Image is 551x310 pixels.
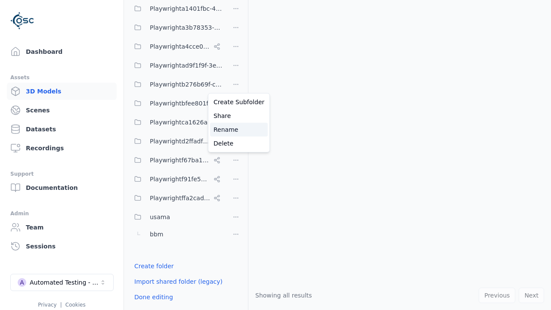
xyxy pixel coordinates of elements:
[210,95,268,109] a: Create Subfolder
[210,123,268,136] a: Rename
[210,109,268,123] a: Share
[210,136,268,150] a: Delete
